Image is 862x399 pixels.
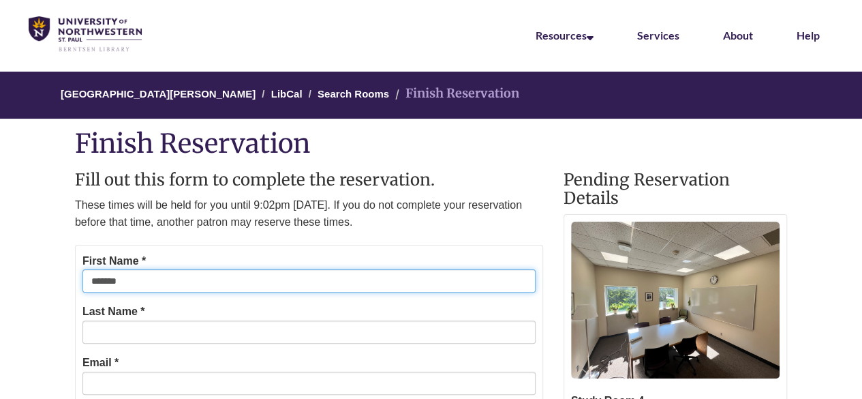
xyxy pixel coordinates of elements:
label: Email * [82,354,119,372]
a: About [723,29,753,42]
label: First Name * [82,252,146,270]
li: Finish Reservation [392,84,519,104]
p: These times will be held for you until 9:02pm [DATE]. If you do not complete your reservation bef... [75,196,543,231]
nav: Breadcrumb [75,72,787,119]
h2: Pending Reservation Details [564,171,787,207]
img: Study Room 4 [571,222,780,379]
a: Resources [536,29,594,42]
a: [GEOGRAPHIC_DATA][PERSON_NAME] [61,88,256,100]
a: LibCal [271,88,303,100]
img: UNWSP Library Logo [29,16,142,53]
h1: Finish Reservation [75,129,787,158]
h2: Fill out this form to complete the reservation. [75,171,543,189]
label: Last Name * [82,303,145,321]
a: Search Rooms [318,88,389,100]
a: Help [797,29,820,42]
a: Services [637,29,679,42]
